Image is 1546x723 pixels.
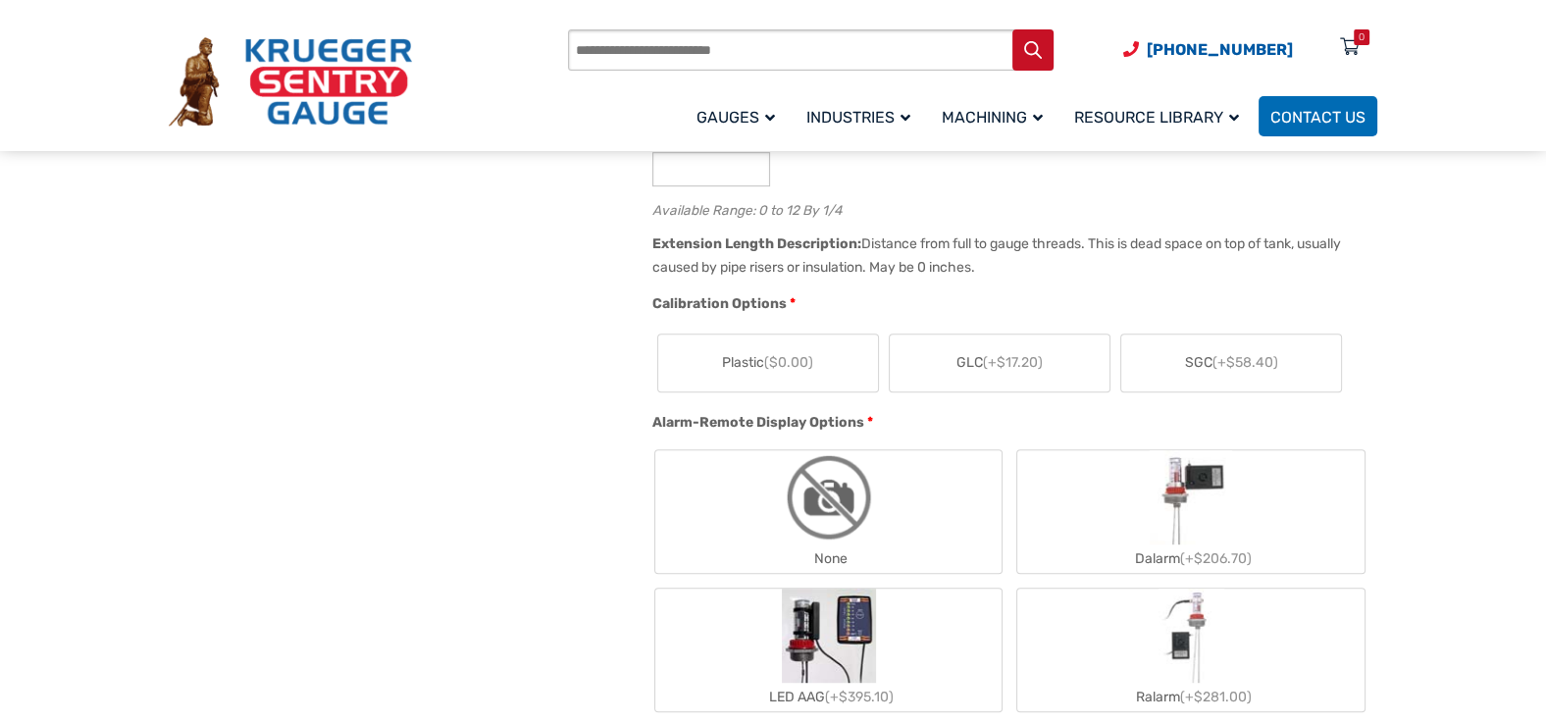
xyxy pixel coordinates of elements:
label: LED AAG [655,589,1003,711]
a: Machining [930,93,1062,139]
div: LED AAG [655,683,1003,711]
div: Ralarm [1017,683,1365,711]
a: Contact Us [1259,96,1377,136]
span: Contact Us [1270,108,1366,127]
label: Ralarm [1017,589,1365,711]
span: [PHONE_NUMBER] [1147,40,1293,59]
span: (+$58.40) [1211,354,1277,371]
span: Machining [942,108,1043,127]
img: Krueger Sentry Gauge [169,37,412,128]
div: 0 [1359,29,1365,45]
span: Calibration Options [652,295,787,312]
span: Alarm-Remote Display Options [652,414,864,431]
a: Phone Number (920) 434-8860 [1123,37,1293,62]
label: None [655,450,1003,573]
span: (+$395.10) [824,689,893,705]
span: Gauges [696,108,775,127]
span: Plastic [722,352,813,373]
span: Resource Library [1074,108,1239,127]
label: Dalarm [1017,450,1365,573]
a: Industries [795,93,930,139]
span: Industries [806,108,910,127]
div: Distance from full to gauge threads. This is dead space on top of tank, usually caused by pipe ri... [652,235,1341,276]
div: Dalarm [1017,544,1365,573]
abbr: required [790,293,796,314]
span: SGC [1184,352,1277,373]
span: ($0.00) [764,354,813,371]
div: Available Range: 0 to 12 By 1/4 [652,198,1367,217]
span: (+$206.70) [1180,550,1252,567]
a: Gauges [685,93,795,139]
span: (+$281.00) [1180,689,1252,705]
div: None [655,544,1003,573]
a: Resource Library [1062,93,1259,139]
span: GLC [956,352,1043,373]
span: Extension Length Description: [652,235,861,252]
span: (+$17.20) [983,354,1043,371]
abbr: required [867,412,873,433]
